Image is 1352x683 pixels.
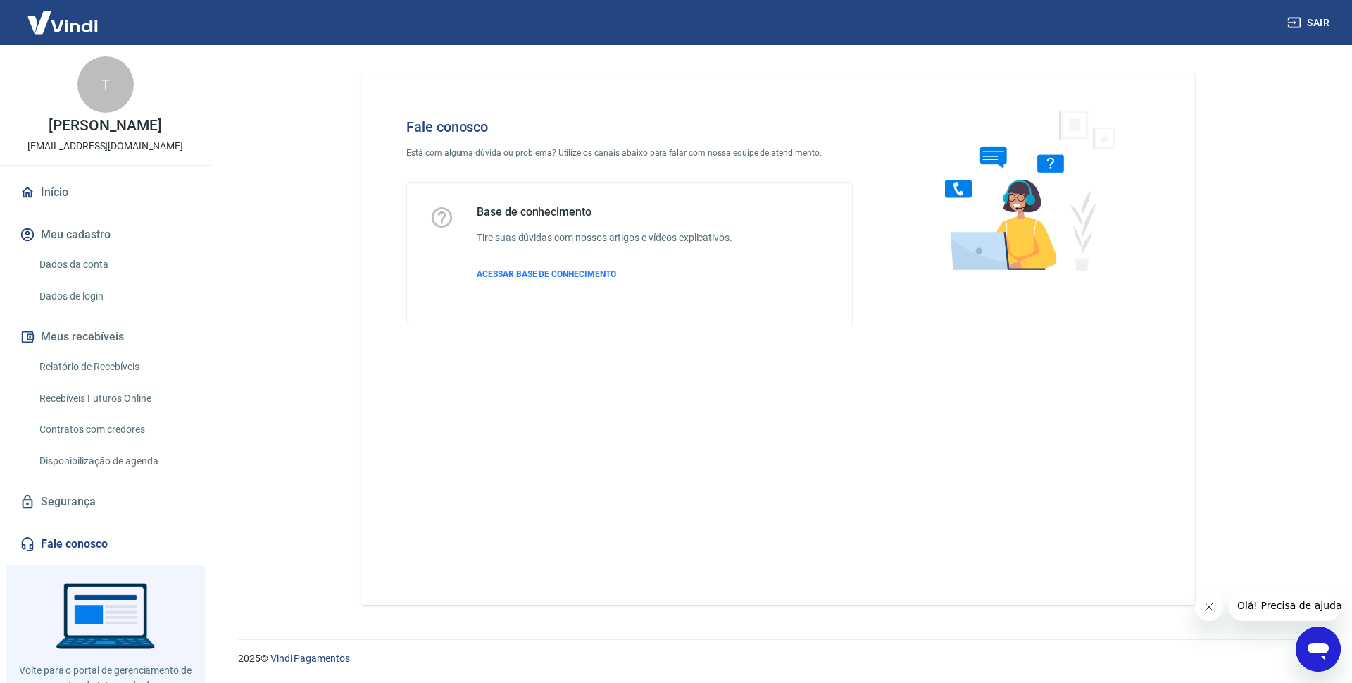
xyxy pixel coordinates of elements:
[34,282,194,311] a: Dados de login
[34,415,194,444] a: Contratos com credores
[34,250,194,279] a: Dados da conta
[477,269,616,279] span: ACESSAR BASE DE CONHECIMENTO
[17,1,108,44] img: Vindi
[1296,627,1341,672] iframe: Botão para abrir a janela de mensagens
[1229,590,1341,621] iframe: Mensagem da empresa
[17,529,194,560] a: Fale conosco
[17,219,194,250] button: Meu cadastro
[477,268,732,281] a: ACESSAR BASE DE CONHECIMENTO
[34,384,194,413] a: Recebíveis Futuros Online
[406,118,853,135] h4: Fale conosco
[917,96,1131,284] img: Fale conosco
[1284,10,1335,36] button: Sair
[17,486,194,517] a: Segurança
[77,56,134,113] div: T
[8,10,118,21] span: Olá! Precisa de ajuda?
[34,352,194,381] a: Relatório de Recebíveis
[49,118,161,133] p: [PERSON_NAME]
[1195,593,1223,621] iframe: Fechar mensagem
[477,230,732,245] h6: Tire suas dúvidas com nossos artigos e vídeos explicativos.
[238,651,1318,666] p: 2025 ©
[17,321,194,352] button: Meus recebíveis
[270,653,350,664] a: Vindi Pagamentos
[477,205,732,219] h5: Base de conhecimento
[34,447,194,476] a: Disponibilização de agenda
[27,139,183,154] p: [EMAIL_ADDRESS][DOMAIN_NAME]
[17,177,194,208] a: Início
[406,147,853,159] p: Está com alguma dúvida ou problema? Utilize os canais abaixo para falar com nossa equipe de atend...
